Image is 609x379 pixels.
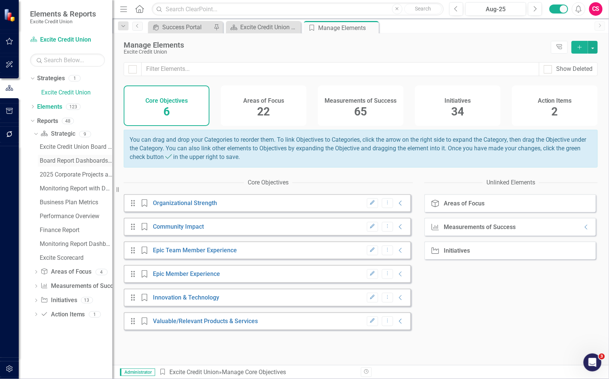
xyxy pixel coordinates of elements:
h4: Measurements of Success [325,97,397,104]
a: Strategies [37,74,65,83]
span: 34 [452,105,464,118]
button: Aug-25 [465,2,527,16]
span: 22 [257,105,270,118]
span: 3 [599,354,605,360]
div: Unlinked Elements [486,178,535,187]
div: Board Report Dashboards and Scorecard [40,157,112,164]
div: You can drag and drop your Categories to reorder them. To link Objectives to Categories, click th... [124,130,598,168]
div: Excite Credit Union [124,49,547,55]
a: Excite Credit Union Board Book [228,22,299,32]
a: Finance Report [38,224,112,236]
span: 6 [163,105,170,118]
a: Organizational Strength [153,199,217,207]
div: 48 [62,118,74,124]
a: Innovation & Technology [153,294,219,301]
div: Measurements of Success [444,224,516,231]
a: Board Report Dashboards and Scorecard [38,155,112,167]
input: Filter Elements... [141,62,539,76]
div: 13 [81,297,93,304]
div: 2025 Corporate Projects and Initiatives [40,171,112,178]
div: Excite Credit Union Board Book [40,144,112,150]
button: Search [404,4,442,14]
a: Success Portal [150,22,212,32]
div: Finance Report [40,227,112,234]
div: 1 [89,311,101,318]
h4: Action Items [538,97,572,104]
a: Epic Member Experience [153,270,220,277]
a: Excite Scorecard [38,252,112,264]
div: » Manage Core Objectives [159,368,355,377]
h4: Areas of Focus [243,97,284,104]
div: Excite Scorecard [40,255,112,261]
img: ClearPoint Strategy [4,9,17,22]
a: Excite Credit Union [30,36,105,44]
div: Excite Credit Union Board Book [240,22,299,32]
span: 65 [355,105,367,118]
span: Search [415,6,431,12]
a: Elements [37,103,62,111]
input: Search Below... [30,54,105,67]
a: Measurements of Success [40,282,123,291]
small: Excite Credit Union [30,18,96,24]
div: Business Plan Metrics [40,199,112,206]
div: Manage Elements [124,41,547,49]
div: Success Portal [162,22,212,32]
a: Epic Team Member Experience [153,247,237,254]
div: Monitoring Report Dashboard [40,241,112,247]
a: Business Plan Metrics [38,196,112,208]
div: Initiatives [444,247,470,254]
a: Initiatives [40,296,77,305]
div: Monitoring Report with Dashboard [40,185,112,192]
span: Administrator [120,369,155,376]
div: Manage Elements [318,23,377,33]
a: Strategic [40,130,75,138]
div: Performance Overview [40,213,112,220]
input: Search ClearPoint... [152,3,443,16]
div: 1 [69,75,81,82]
div: Show Deleted [557,65,593,73]
span: Elements & Reports [30,9,96,18]
div: Aug-25 [468,5,524,14]
a: Performance Overview [38,210,112,222]
div: Core Objectives [248,178,289,187]
a: 2025 Corporate Projects and Initiatives [38,169,112,181]
a: Action Items [40,310,85,319]
a: Areas of Focus [40,268,91,276]
a: Excite Credit Union [169,369,219,376]
iframe: Intercom live chat [584,354,602,372]
span: 2 [552,105,558,118]
h4: Core Objectives [145,97,188,104]
div: 123 [66,103,81,110]
a: Monitoring Report with Dashboard [38,183,112,195]
h4: Initiatives [445,97,471,104]
a: Valuable/Relevant Products & Services [153,318,258,325]
a: Excite Credit Union [41,88,112,97]
button: CS [589,2,603,16]
div: 9 [79,131,91,137]
a: Monitoring Report Dashboard [38,238,112,250]
div: Areas of Focus [444,200,485,207]
a: Reports [37,117,58,126]
a: Excite Credit Union Board Book [38,141,112,153]
div: 4 [96,269,108,275]
a: Community Impact [153,223,204,230]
